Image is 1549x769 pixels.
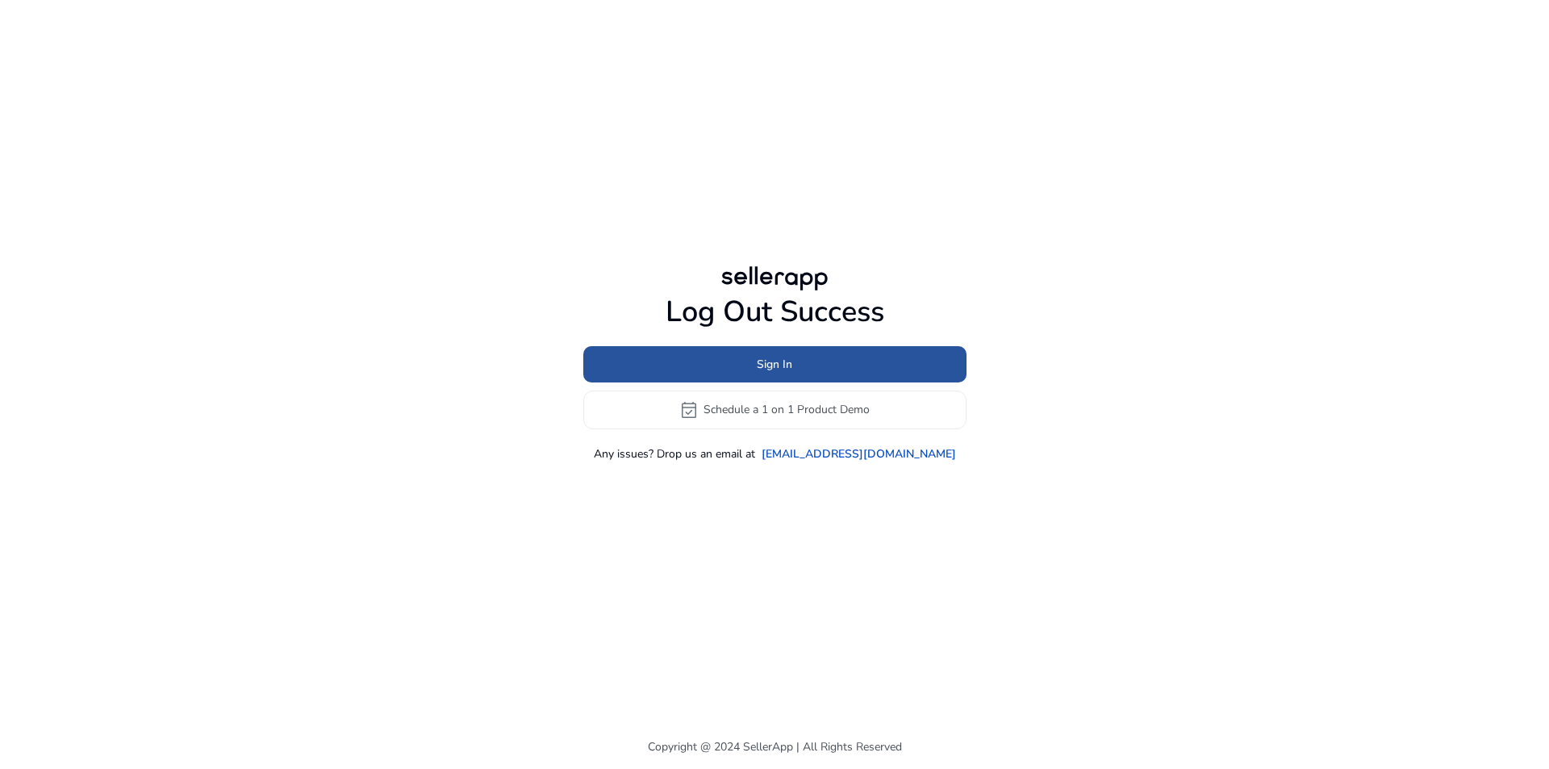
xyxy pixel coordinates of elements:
button: event_availableSchedule a 1 on 1 Product Demo [583,391,967,429]
h1: Log Out Success [583,295,967,329]
p: Any issues? Drop us an email at [594,445,755,462]
span: Sign In [757,356,792,373]
button: Sign In [583,346,967,382]
span: event_available [679,400,699,420]
a: [EMAIL_ADDRESS][DOMAIN_NAME] [762,445,956,462]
